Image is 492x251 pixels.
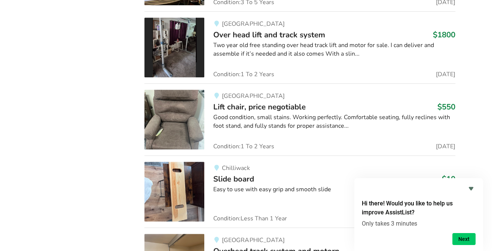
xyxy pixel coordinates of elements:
[436,71,455,77] span: [DATE]
[362,220,476,227] p: Only takes 3 minutes
[144,162,204,221] img: transfer aids-slide board
[213,113,455,130] div: Good condition, small stains. Working perfectly. Comfortable seating, fully reclines with foot st...
[362,199,476,217] h2: Hi there! Would you like to help us improve AssistList?
[213,41,455,58] div: Two year old free standing over head track lift and motor for sale. I can deliver and assemble if...
[222,20,284,28] span: [GEOGRAPHIC_DATA]
[222,236,284,244] span: [GEOGRAPHIC_DATA]
[222,164,250,172] span: Chilliwack
[144,11,455,83] a: transfer aids-over head lift and track system [GEOGRAPHIC_DATA]Over head lift and track system$18...
[437,102,455,112] h3: $550
[467,184,476,193] button: Hide survey
[144,155,455,227] a: transfer aids-slide boardChilliwackSlide board$10Easy to use with easy grip and smooth slideCondi...
[144,18,204,77] img: transfer aids-over head lift and track system
[213,216,287,221] span: Condition: Less Than 1 Year
[213,102,306,112] span: Lift chair, price negotiable
[144,83,455,155] a: transfer aids-lift chair, price negotiable [GEOGRAPHIC_DATA]Lift chair, price negotiable$550Good ...
[452,233,476,245] button: Next question
[213,174,254,184] span: Slide board
[144,90,204,149] img: transfer aids-lift chair, price negotiable
[433,30,455,40] h3: $1800
[213,185,455,194] div: Easy to use with easy grip and smooth slide
[442,174,455,184] h3: $10
[213,71,274,77] span: Condition: 1 To 2 Years
[436,143,455,149] span: [DATE]
[213,143,274,149] span: Condition: 1 To 2 Years
[362,184,476,245] div: Hi there! Would you like to help us improve AssistList?
[222,92,284,100] span: [GEOGRAPHIC_DATA]
[213,30,325,40] span: Over head lift and track system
